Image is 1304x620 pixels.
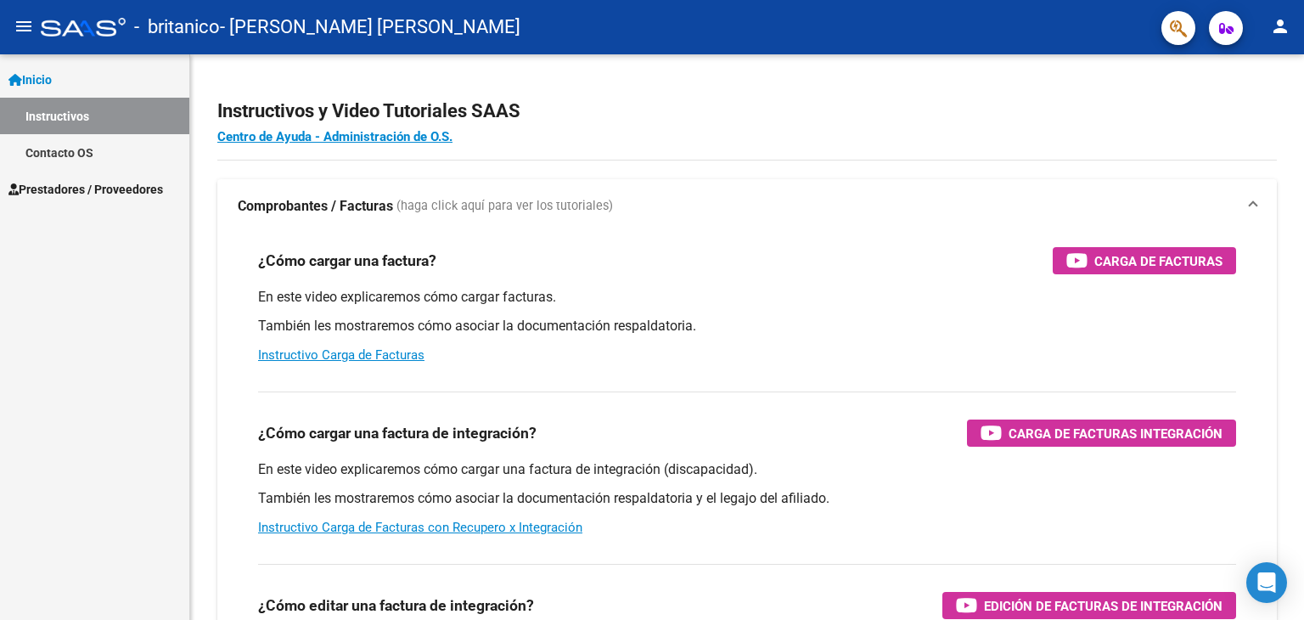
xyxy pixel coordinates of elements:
p: También les mostraremos cómo asociar la documentación respaldatoria. [258,317,1236,335]
mat-icon: menu [14,16,34,37]
span: (haga click aquí para ver los tutoriales) [396,197,613,216]
strong: Comprobantes / Facturas [238,197,393,216]
span: Edición de Facturas de integración [984,595,1222,617]
span: Carga de Facturas [1094,251,1222,272]
button: Carga de Facturas Integración [967,420,1236,447]
button: Carga de Facturas [1053,247,1236,274]
h2: Instructivos y Video Tutoriales SAAS [217,95,1277,127]
a: Instructivo Carga de Facturas con Recupero x Integración [258,520,582,535]
p: También les mostraremos cómo asociar la documentación respaldatoria y el legajo del afiliado. [258,489,1236,508]
mat-expansion-panel-header: Comprobantes / Facturas (haga click aquí para ver los tutoriales) [217,179,1277,234]
h3: ¿Cómo editar una factura de integración? [258,594,534,617]
span: Inicio [8,70,52,89]
span: - britanico [134,8,220,46]
p: En este video explicaremos cómo cargar una factura de integración (discapacidad). [258,460,1236,479]
div: Open Intercom Messenger [1246,562,1287,603]
a: Centro de Ayuda - Administración de O.S. [217,129,452,144]
h3: ¿Cómo cargar una factura? [258,249,436,273]
span: Prestadores / Proveedores [8,180,163,199]
p: En este video explicaremos cómo cargar facturas. [258,288,1236,307]
span: - [PERSON_NAME] [PERSON_NAME] [220,8,520,46]
button: Edición de Facturas de integración [942,592,1236,619]
h3: ¿Cómo cargar una factura de integración? [258,421,537,445]
mat-icon: person [1270,16,1290,37]
a: Instructivo Carga de Facturas [258,347,424,363]
span: Carga de Facturas Integración [1009,423,1222,444]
